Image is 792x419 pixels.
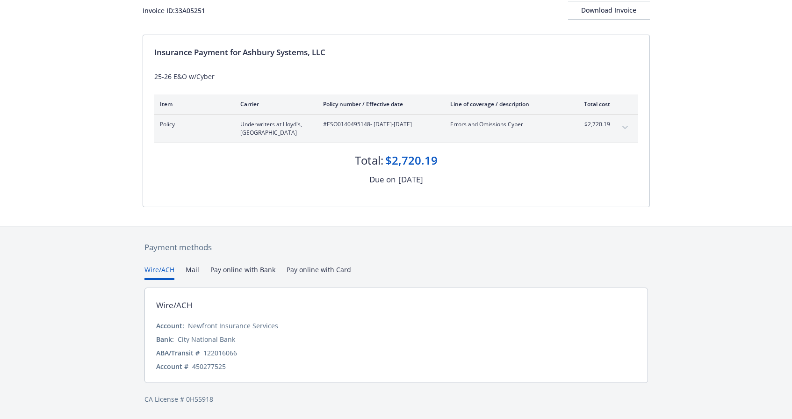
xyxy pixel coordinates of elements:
span: $2,720.19 [575,120,610,129]
span: Policy [160,120,225,129]
div: Newfront Insurance Services [188,321,278,331]
div: Total cost [575,100,610,108]
button: Mail [186,265,199,280]
div: 25-26 E&O w/Cyber [154,72,638,81]
div: Payment methods [144,241,648,253]
div: Insurance Payment for Ashbury Systems, LLC [154,46,638,58]
div: 122016066 [203,348,237,358]
div: Policy number / Effective date [323,100,435,108]
span: Underwriters at Lloyd's, [GEOGRAPHIC_DATA] [240,120,308,137]
div: [DATE] [398,173,423,186]
div: Line of coverage / description [450,100,560,108]
div: Carrier [240,100,308,108]
span: Errors and Omissions Cyber [450,120,560,129]
div: Item [160,100,225,108]
div: 450277525 [192,361,226,371]
div: City National Bank [178,334,235,344]
div: PolicyUnderwriters at Lloyd's, [GEOGRAPHIC_DATA]#ESO0140495148- [DATE]-[DATE]Errors and Omissions... [154,115,638,143]
div: Total: [355,152,383,168]
div: $2,720.19 [385,152,438,168]
button: Wire/ACH [144,265,174,280]
button: Download Invoice [568,1,650,20]
div: Account # [156,361,188,371]
div: Wire/ACH [156,299,193,311]
div: Invoice ID: 33A05251 [143,6,205,15]
button: Pay online with Card [287,265,351,280]
button: expand content [618,120,633,135]
div: CA License # 0H55918 [144,394,648,404]
div: Download Invoice [568,1,650,19]
div: ABA/Transit # [156,348,200,358]
div: Due on [369,173,396,186]
div: Bank: [156,334,174,344]
button: Pay online with Bank [210,265,275,280]
div: Account: [156,321,184,331]
span: #ESO0140495148 - [DATE]-[DATE] [323,120,435,129]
